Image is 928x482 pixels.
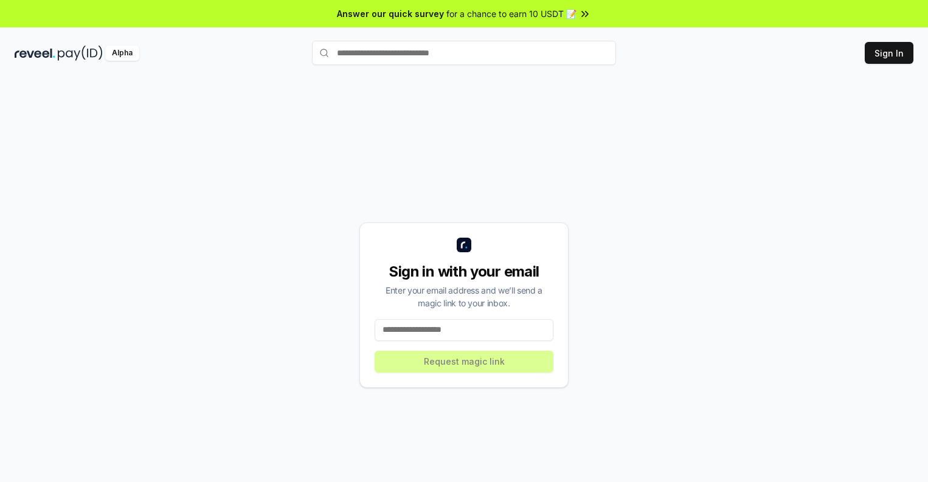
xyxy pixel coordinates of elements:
[457,238,471,252] img: logo_small
[105,46,139,61] div: Alpha
[15,46,55,61] img: reveel_dark
[375,262,553,281] div: Sign in with your email
[865,42,913,64] button: Sign In
[337,7,444,20] span: Answer our quick survey
[375,284,553,309] div: Enter your email address and we’ll send a magic link to your inbox.
[446,7,577,20] span: for a chance to earn 10 USDT 📝
[58,46,103,61] img: pay_id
